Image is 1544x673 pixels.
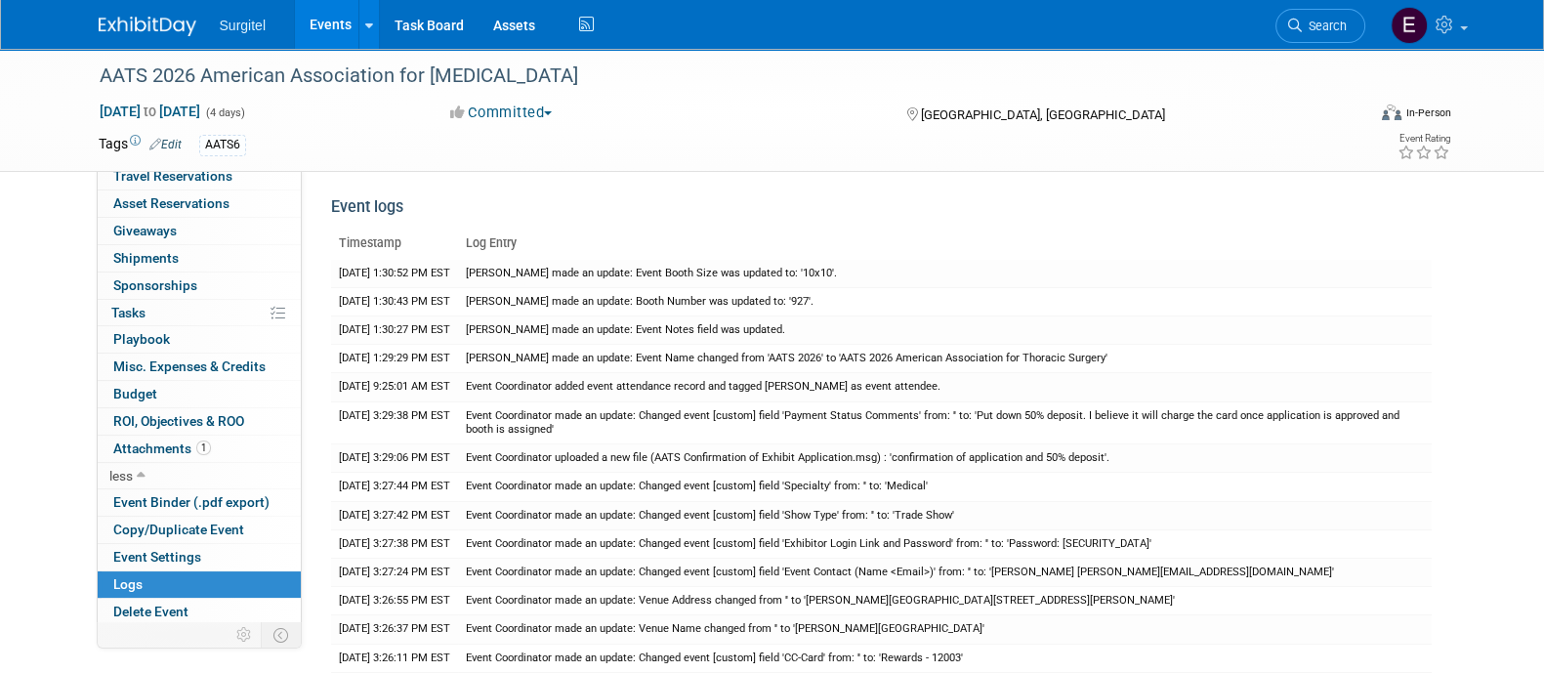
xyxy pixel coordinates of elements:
[98,599,301,625] a: Delete Event
[98,190,301,217] a: Asset Reservations
[113,331,170,347] span: Playbook
[458,473,1432,501] td: Event Coordinator made an update: Changed event [custom] field 'Specialty' from: '' to: 'Medical'
[331,615,458,644] td: [DATE] 3:26:37 PM EST
[98,273,301,299] a: Sponsorships
[99,17,196,36] img: ExhibitDay
[220,18,266,33] span: Surgitel
[113,250,179,266] span: Shipments
[458,501,1432,529] td: Event Coordinator made an update: Changed event [custom] field 'Show Type' from: '' to: 'Trade Show'
[98,463,301,489] a: less
[99,103,201,120] span: [DATE] [DATE]
[458,615,1432,644] td: Event Coordinator made an update: Venue Name changed from '' to '[PERSON_NAME][GEOGRAPHIC_DATA]'
[458,529,1432,558] td: Event Coordinator made an update: Changed event [custom] field 'Exhibitor Login Link and Password...
[458,401,1432,443] td: Event Coordinator made an update: Changed event [custom] field 'Payment Status Comments' from: ''...
[98,381,301,407] a: Budget
[921,107,1165,122] span: [GEOGRAPHIC_DATA], [GEOGRAPHIC_DATA]
[111,305,146,320] span: Tasks
[199,135,246,155] div: AATS6
[331,501,458,529] td: [DATE] 3:27:42 PM EST
[196,441,211,455] span: 1
[1391,7,1428,44] img: Event Coordinator
[113,549,201,565] span: Event Settings
[331,529,458,558] td: [DATE] 3:27:38 PM EST
[458,287,1432,315] td: [PERSON_NAME] made an update: Booth Number was updated to: '927'.
[458,260,1432,288] td: [PERSON_NAME] made an update: Event Booth Size was updated to: '10x10'.
[113,277,197,293] span: Sponsorships
[1302,19,1347,33] span: Search
[98,354,301,380] a: Misc. Expenses & Credits
[113,413,244,429] span: ROI, Objectives & ROO
[98,218,301,244] a: Giveaways
[331,287,458,315] td: [DATE] 1:30:43 PM EST
[98,163,301,189] a: Travel Reservations
[98,489,301,516] a: Event Binder (.pdf export)
[228,622,262,648] td: Personalize Event Tab Strip
[98,436,301,462] a: Attachments1
[149,138,182,151] a: Edit
[113,494,270,510] span: Event Binder (.pdf export)
[113,441,211,456] span: Attachments
[1397,134,1449,144] div: Event Rating
[1250,102,1451,131] div: Event Format
[331,444,458,473] td: [DATE] 3:29:06 PM EST
[93,59,1336,94] div: AATS 2026 American Association for [MEDICAL_DATA]
[458,373,1432,401] td: Event Coordinator added event attendance record and tagged [PERSON_NAME] as event attendee.
[98,326,301,353] a: Playbook
[458,559,1432,587] td: Event Coordinator made an update: Changed event [custom] field 'Event Contact (Name <Email>)' fro...
[98,408,301,435] a: ROI, Objectives & ROO
[443,103,560,123] button: Committed
[1382,105,1401,120] img: Format-Inperson.png
[331,196,1432,229] div: Event logs
[113,168,232,184] span: Travel Reservations
[113,576,143,592] span: Logs
[98,544,301,570] a: Event Settings
[113,195,230,211] span: Asset Reservations
[113,358,266,374] span: Misc. Expenses & Credits
[331,644,458,672] td: [DATE] 3:26:11 PM EST
[1404,105,1450,120] div: In-Person
[458,345,1432,373] td: [PERSON_NAME] made an update: Event Name changed from 'AATS 2026' to 'AATS 2026 American Associat...
[261,622,301,648] td: Toggle Event Tabs
[99,134,182,156] td: Tags
[331,316,458,345] td: [DATE] 1:30:27 PM EST
[331,401,458,443] td: [DATE] 3:29:38 PM EST
[1275,9,1365,43] a: Search
[458,644,1432,672] td: Event Coordinator made an update: Changed event [custom] field 'CC-Card' from: '' to: 'Rewards - ...
[331,373,458,401] td: [DATE] 9:25:01 AM EST
[113,386,157,401] span: Budget
[98,517,301,543] a: Copy/Duplicate Event
[98,571,301,598] a: Logs
[113,223,177,238] span: Giveaways
[331,345,458,373] td: [DATE] 1:29:29 PM EST
[113,522,244,537] span: Copy/Duplicate Event
[331,260,458,288] td: [DATE] 1:30:52 PM EST
[98,300,301,326] a: Tasks
[458,444,1432,473] td: Event Coordinator uploaded a new file (AATS Confirmation of Exhibit Application.msg) : 'confirmat...
[458,587,1432,615] td: Event Coordinator made an update: Venue Address changed from '' to '[PERSON_NAME][GEOGRAPHIC_DATA...
[98,245,301,272] a: Shipments
[458,316,1432,345] td: [PERSON_NAME] made an update: Event Notes field was updated.
[141,104,159,119] span: to
[331,559,458,587] td: [DATE] 3:27:24 PM EST
[113,604,188,619] span: Delete Event
[109,468,133,484] span: less
[331,473,458,501] td: [DATE] 3:27:44 PM EST
[331,587,458,615] td: [DATE] 3:26:55 PM EST
[204,106,245,119] span: (4 days)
